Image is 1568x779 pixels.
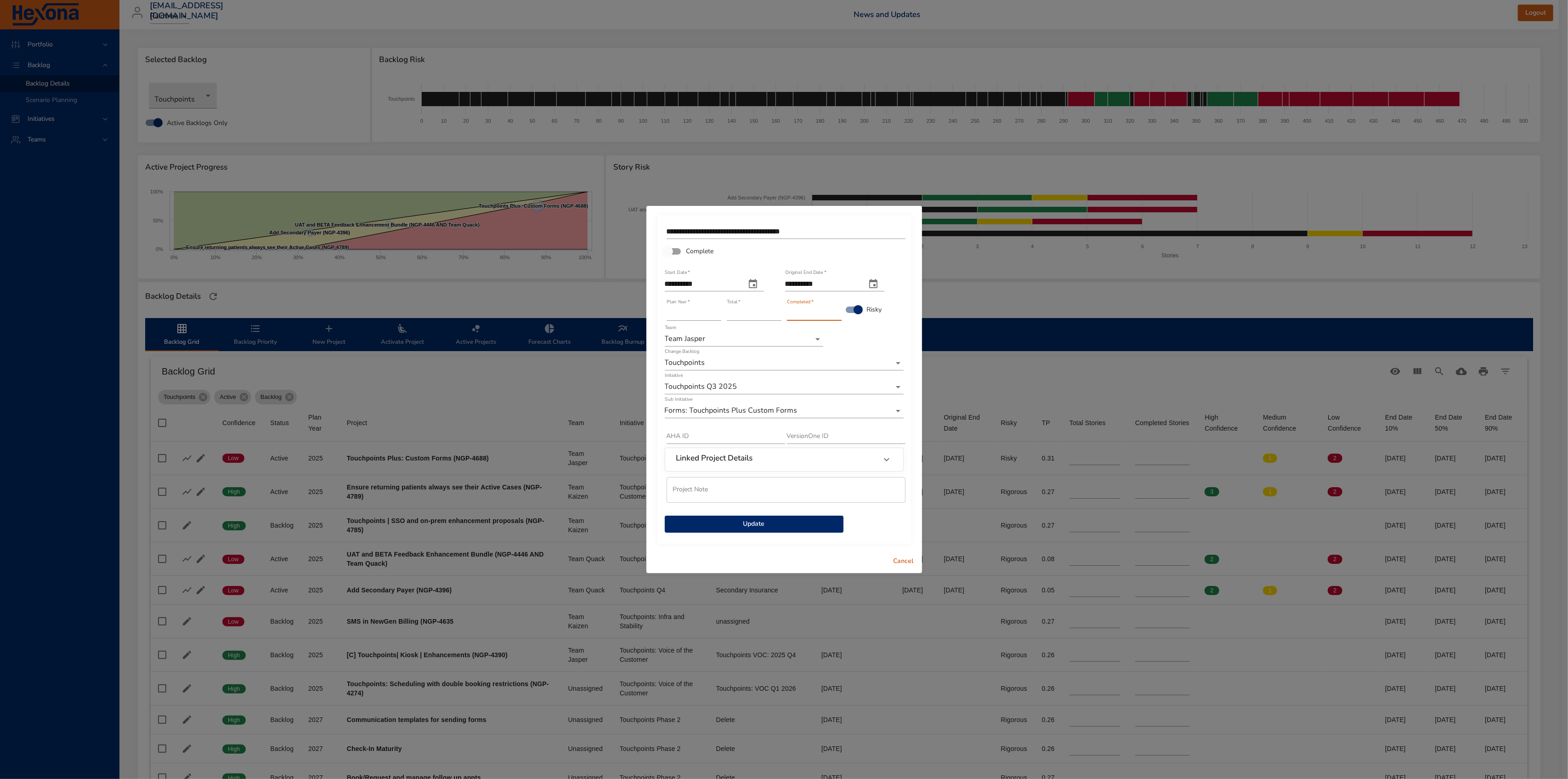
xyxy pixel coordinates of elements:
[665,356,904,370] div: Touchpoints
[742,273,764,295] button: start date
[665,397,693,402] label: Sub Initiative
[665,380,904,394] div: Touchpoints Q3 2025
[672,518,836,530] span: Update
[665,373,683,378] label: Initiative
[665,349,699,354] label: Change Backlog
[665,332,823,347] div: Team Jasper
[665,325,676,330] label: Team
[667,299,690,304] label: Plan Year
[862,273,884,295] button: original end date
[665,270,690,275] label: Start Date
[889,553,918,570] button: Cancel
[867,305,882,314] span: Risky
[665,404,904,418] div: Forms: Touchpoints Plus Custom Forms
[676,454,753,463] h6: Linked Project Details
[686,246,714,256] span: Complete
[665,516,843,533] button: Update
[665,448,903,471] div: Linked Project Details
[787,299,814,304] label: Completed
[785,270,826,275] label: Original End Date
[727,299,741,304] label: Total
[893,556,915,567] span: Cancel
